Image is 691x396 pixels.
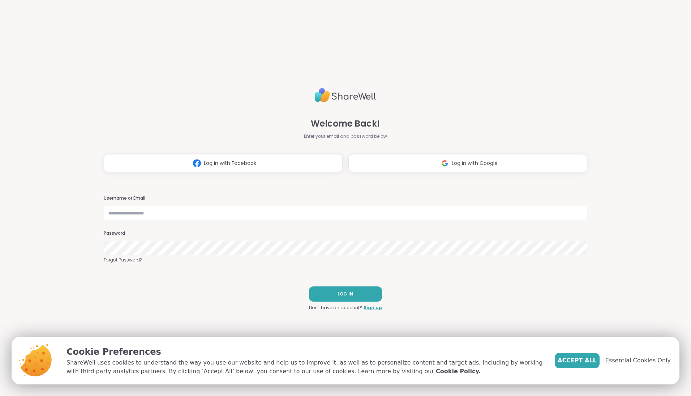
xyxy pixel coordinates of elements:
[348,154,587,172] button: Log in with Google
[309,305,362,311] span: Don't have an account?
[104,257,587,263] a: Forgot Password?
[315,85,376,106] img: ShareWell Logo
[364,305,382,311] a: Sign up
[438,157,452,170] img: ShareWell Logomark
[605,356,671,365] span: Essential Cookies Only
[436,367,481,376] a: Cookie Policy.
[452,159,498,167] span: Log in with Google
[338,291,353,297] span: LOG IN
[66,358,543,376] p: ShareWell uses cookies to understand the way you use our website and help us to improve it, as we...
[190,157,204,170] img: ShareWell Logomark
[104,154,343,172] button: Log in with Facebook
[311,117,380,130] span: Welcome Back!
[555,353,600,368] button: Accept All
[204,159,256,167] span: Log in with Facebook
[104,195,587,201] h3: Username or Email
[304,133,387,140] span: Enter your email and password below
[558,356,597,365] span: Accept All
[104,230,587,237] h3: Password
[309,286,382,302] button: LOG IN
[66,345,543,358] p: Cookie Preferences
